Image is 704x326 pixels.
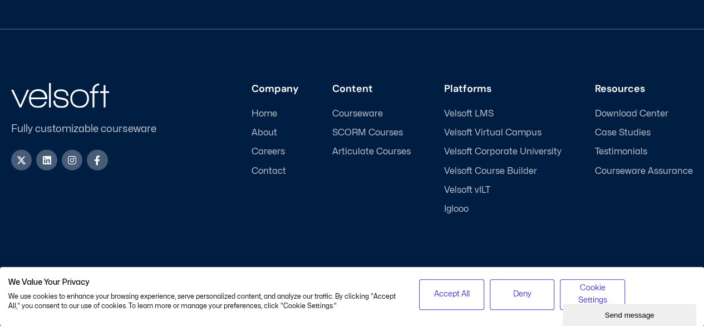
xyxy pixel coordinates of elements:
[444,185,562,196] a: Velsoft vILT
[252,147,285,157] span: Careers
[444,128,562,138] a: Velsoft Virtual Campus
[332,109,411,119] a: Courseware
[444,147,562,157] a: Velsoft Corporate University
[595,109,693,119] a: Download Center
[332,109,383,119] span: Courseware
[444,166,537,177] span: Velsoft Course Builder
[444,83,562,95] h3: Platforms
[252,166,299,177] a: Contact
[252,83,299,95] h3: Company
[595,109,668,119] span: Download Center
[595,128,693,138] a: Case Studies
[332,83,411,95] h3: Content
[252,109,277,119] span: Home
[8,292,402,311] p: We use cookies to enhance your browsing experience, serve personalized content, and analyze our t...
[444,109,494,119] span: Velsoft LMS
[444,204,469,215] span: Iglooo
[419,279,484,310] button: Accept all cookies
[595,147,693,157] a: Testimonials
[595,128,651,138] span: Case Studies
[8,278,402,288] h2: We Value Your Privacy
[252,166,286,177] span: Contact
[490,279,555,310] button: Deny all cookies
[11,121,175,137] p: Fully customizable courseware
[332,128,411,138] a: SCORM Courses
[595,83,693,95] h3: Resources
[563,301,698,326] iframe: chat widget
[252,147,299,157] a: Careers
[444,128,541,138] span: Velsoft Virtual Campus
[444,109,562,119] a: Velsoft LMS
[444,166,562,177] a: Velsoft Course Builder
[513,288,531,300] span: Deny
[444,185,490,196] span: Velsoft vILT
[595,147,647,157] span: Testimonials
[567,282,618,307] span: Cookie Settings
[252,109,299,119] a: Home
[252,128,299,138] a: About
[332,128,403,138] span: SCORM Courses
[595,166,693,177] a: Courseware Assurance
[560,279,625,310] button: Adjust cookie preferences
[332,147,411,157] a: Articulate Courses
[252,128,277,138] span: About
[444,204,562,215] a: Iglooo
[434,288,469,300] span: Accept All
